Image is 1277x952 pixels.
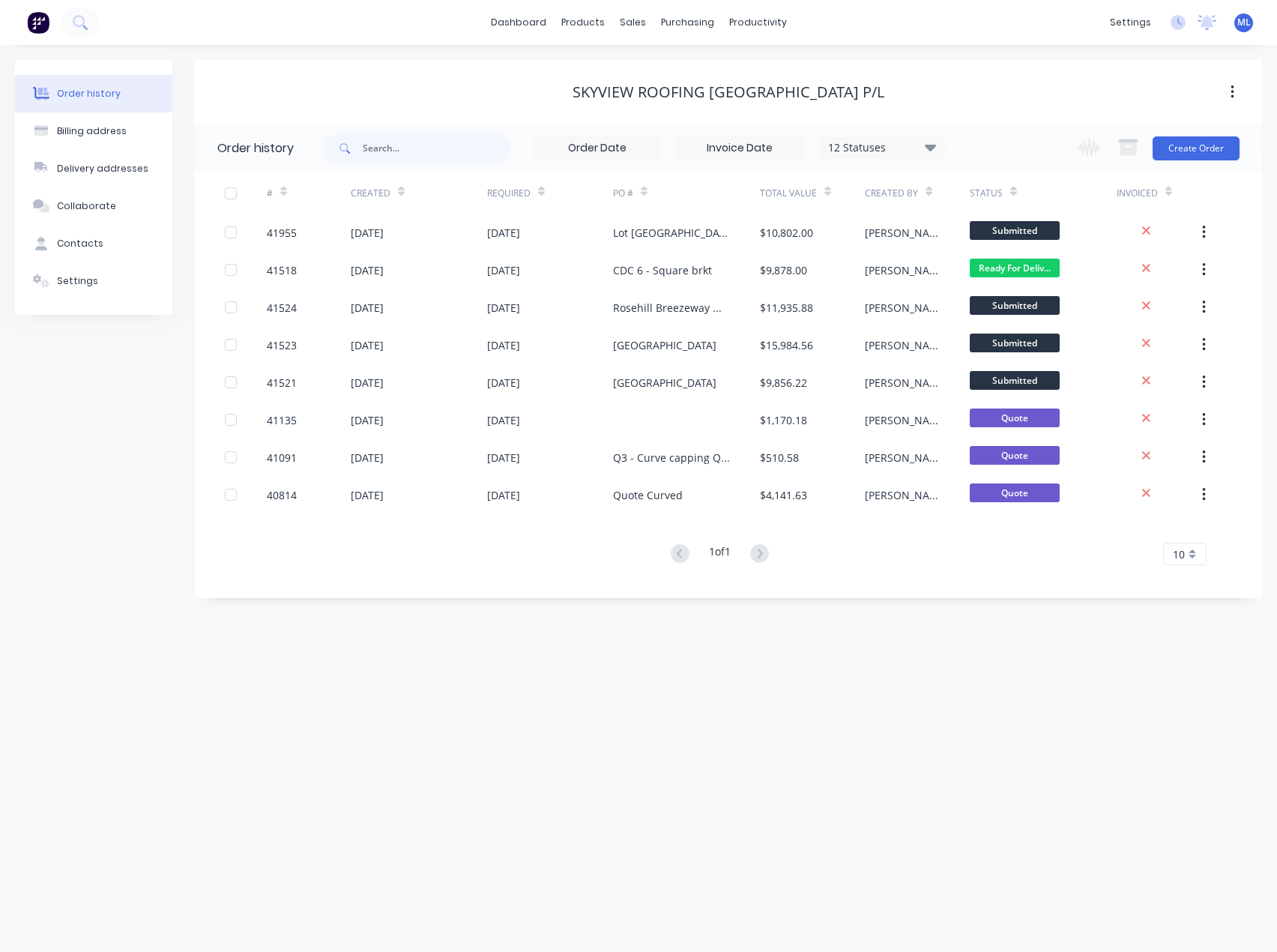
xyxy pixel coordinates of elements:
[267,412,297,428] div: 41135
[760,225,813,241] div: $10,802.00
[970,259,1060,277] span: Ready For Deliv...
[363,133,511,163] input: Search...
[709,543,731,565] div: 1 of 1
[487,300,520,316] div: [DATE]
[27,11,49,34] img: Factory
[15,112,172,150] button: Billing address
[351,487,384,503] div: [DATE]
[613,225,730,241] div: Lot [GEOGRAPHIC_DATA][PERSON_NAME]
[267,300,297,316] div: 41524
[351,375,384,391] div: [DATE]
[865,225,940,241] div: [PERSON_NAME]
[487,172,613,214] div: Required
[487,375,520,391] div: [DATE]
[865,262,940,278] div: [PERSON_NAME]
[613,337,716,353] div: [GEOGRAPHIC_DATA]
[970,409,1060,427] span: Quote
[1237,16,1251,29] span: ML
[15,225,172,262] button: Contacts
[760,337,813,353] div: $15,984.56
[554,11,612,34] div: products
[267,375,297,391] div: 41521
[267,225,297,241] div: 41955
[487,412,520,428] div: [DATE]
[970,371,1060,390] span: Submitted
[487,337,520,353] div: [DATE]
[612,11,653,34] div: sales
[15,187,172,225] button: Collaborate
[760,262,807,278] div: $9,878.00
[865,375,940,391] div: [PERSON_NAME]
[483,11,554,34] a: dashboard
[57,162,148,175] div: Delivery addresses
[970,296,1060,315] span: Submitted
[1153,136,1240,160] button: Create Order
[351,172,487,214] div: Created
[267,337,297,353] div: 41523
[217,139,294,157] div: Order history
[1117,187,1158,200] div: Invoiced
[57,274,98,288] div: Settings
[653,11,722,34] div: purchasing
[351,187,390,200] div: Created
[760,412,807,428] div: $1,170.18
[613,487,683,503] div: Quote Curved
[15,75,172,112] button: Order history
[487,450,520,466] div: [DATE]
[760,187,817,200] div: Total Value
[970,334,1060,352] span: Submitted
[351,337,384,353] div: [DATE]
[57,237,103,250] div: Contacts
[760,172,865,214] div: Total Value
[819,139,945,156] div: 12 Statuses
[970,172,1117,214] div: Status
[351,412,384,428] div: [DATE]
[677,137,803,160] input: Invoice Date
[865,172,970,214] div: Created By
[487,187,531,200] div: Required
[760,375,807,391] div: $9,856.22
[15,262,172,300] button: Settings
[760,487,807,503] div: $4,141.63
[613,262,712,278] div: CDC 6 - Square brkt
[613,187,633,200] div: PO #
[351,262,384,278] div: [DATE]
[1173,546,1185,562] span: 10
[573,83,884,101] div: SKYVIEW ROOFING [GEOGRAPHIC_DATA] P/L
[57,199,116,213] div: Collaborate
[865,300,940,316] div: [PERSON_NAME]
[613,300,730,316] div: Rosehill Breezeway West
[865,487,940,503] div: [PERSON_NAME]
[865,187,918,200] div: Created By
[865,412,940,428] div: [PERSON_NAME]
[865,450,940,466] div: [PERSON_NAME]
[613,375,716,391] div: [GEOGRAPHIC_DATA]
[267,187,273,200] div: #
[534,137,660,160] input: Order Date
[57,124,127,138] div: Billing address
[487,262,520,278] div: [DATE]
[760,300,813,316] div: $11,935.88
[722,11,794,34] div: productivity
[351,225,384,241] div: [DATE]
[970,187,1003,200] div: Status
[613,172,760,214] div: PO #
[267,487,297,503] div: 40814
[970,221,1060,240] span: Submitted
[267,450,297,466] div: 41091
[267,172,351,214] div: #
[487,487,520,503] div: [DATE]
[1102,11,1159,34] div: settings
[970,446,1060,465] span: Quote
[613,450,730,466] div: Q3 - Curve capping Quote
[267,262,297,278] div: 41518
[865,337,940,353] div: [PERSON_NAME]
[15,150,172,187] button: Delivery addresses
[351,450,384,466] div: [DATE]
[760,450,799,466] div: $510.58
[1117,172,1201,214] div: Invoiced
[351,300,384,316] div: [DATE]
[487,225,520,241] div: [DATE]
[57,87,121,100] div: Order history
[970,483,1060,502] span: Quote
